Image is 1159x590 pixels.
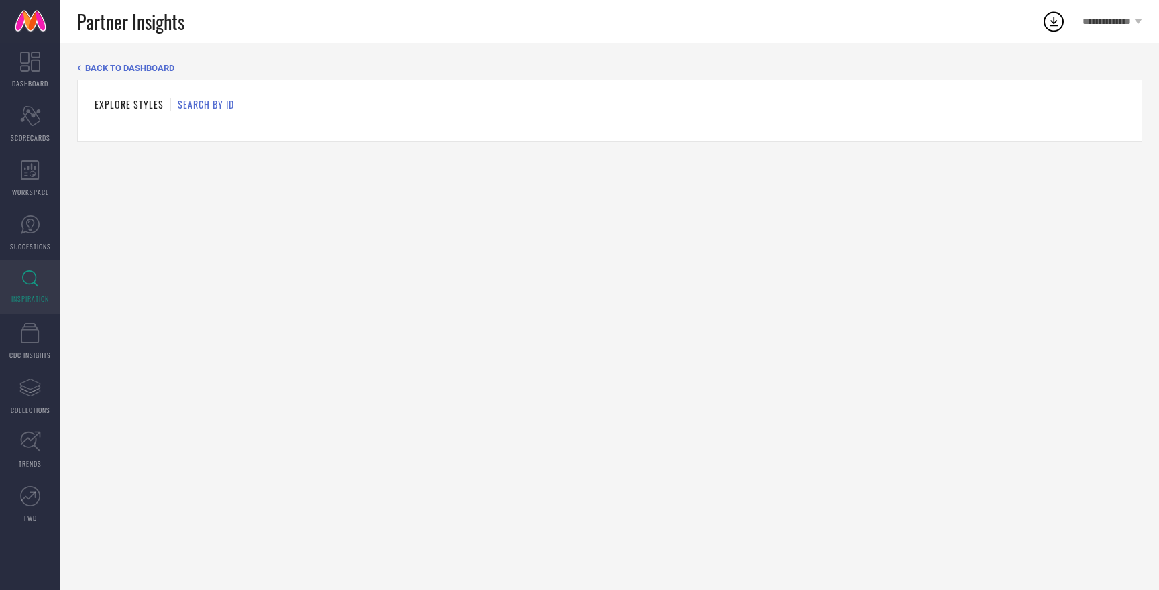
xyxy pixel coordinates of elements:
[24,513,37,523] span: FWD
[10,241,51,251] span: SUGGESTIONS
[77,8,184,36] span: Partner Insights
[77,63,1142,73] div: Back TO Dashboard
[19,459,42,469] span: TRENDS
[178,97,234,111] h1: SEARCH BY ID
[85,63,174,73] span: BACK TO DASHBOARD
[11,133,50,143] span: SCORECARDS
[11,405,50,415] span: COLLECTIONS
[12,187,49,197] span: WORKSPACE
[1042,9,1066,34] div: Open download list
[12,78,48,88] span: DASHBOARD
[9,350,51,360] span: CDC INSIGHTS
[11,294,49,304] span: INSPIRATION
[95,97,164,111] h1: EXPLORE STYLES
